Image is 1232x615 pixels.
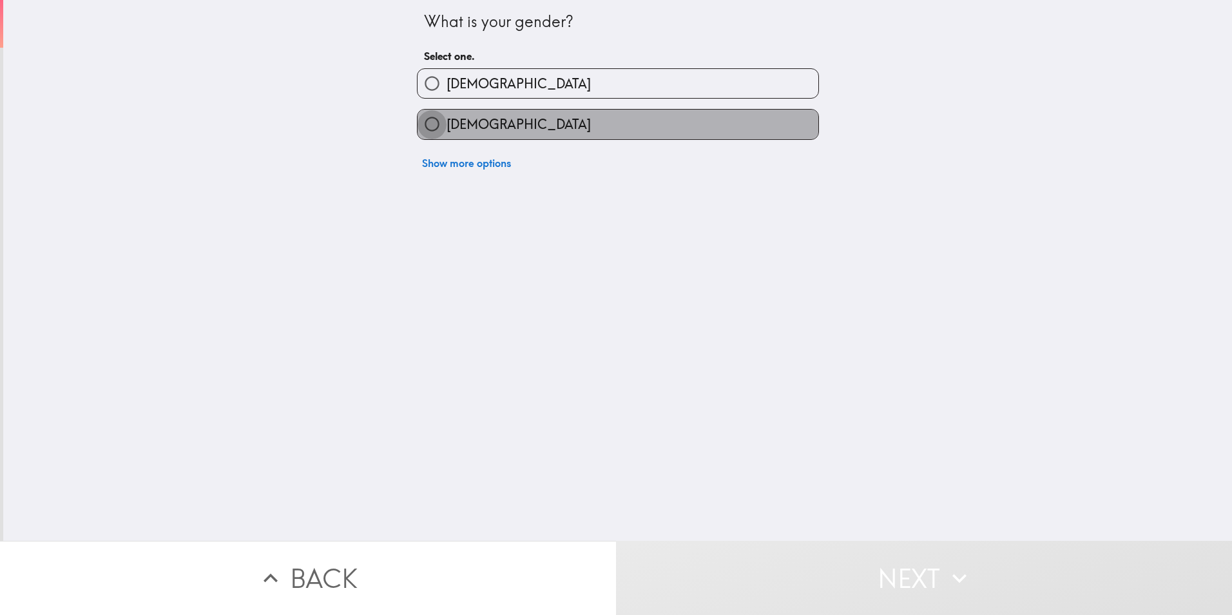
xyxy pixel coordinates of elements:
[424,49,812,63] h6: Select one.
[447,75,591,93] span: [DEMOGRAPHIC_DATA]
[417,150,516,176] button: Show more options
[418,69,818,98] button: [DEMOGRAPHIC_DATA]
[418,110,818,139] button: [DEMOGRAPHIC_DATA]
[447,115,591,133] span: [DEMOGRAPHIC_DATA]
[616,541,1232,615] button: Next
[424,11,812,33] div: What is your gender?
